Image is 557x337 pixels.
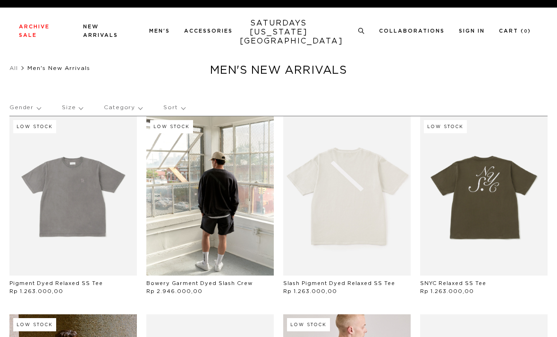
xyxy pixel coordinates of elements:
[9,289,63,294] span: Rp 1.263.000,00
[184,28,233,34] a: Accessories
[13,120,56,133] div: Low Stock
[149,28,170,34] a: Men's
[146,281,253,286] a: Bowery Garment Dyed Slash Crew
[83,24,118,38] a: New Arrivals
[240,19,318,46] a: SATURDAYS[US_STATE][GEOGRAPHIC_DATA]
[9,281,103,286] a: Pigment Dyed Relaxed SS Tee
[9,65,18,71] a: All
[499,28,531,34] a: Cart (0)
[163,97,185,119] p: Sort
[104,97,142,119] p: Category
[283,281,395,286] a: Slash Pigment Dyed Relaxed SS Tee
[420,281,486,286] a: SNYC Relaxed SS Tee
[420,289,474,294] span: Rp 1.263.000,00
[379,28,445,34] a: Collaborations
[62,97,83,119] p: Size
[424,120,467,133] div: Low Stock
[27,65,90,71] span: Men's New Arrivals
[283,289,337,294] span: Rp 1.263.000,00
[459,28,485,34] a: Sign In
[13,318,56,331] div: Low Stock
[287,318,330,331] div: Low Stock
[524,29,528,34] small: 0
[19,24,50,38] a: Archive Sale
[9,97,41,119] p: Gender
[150,120,193,133] div: Low Stock
[146,289,203,294] span: Rp 2.946.000,00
